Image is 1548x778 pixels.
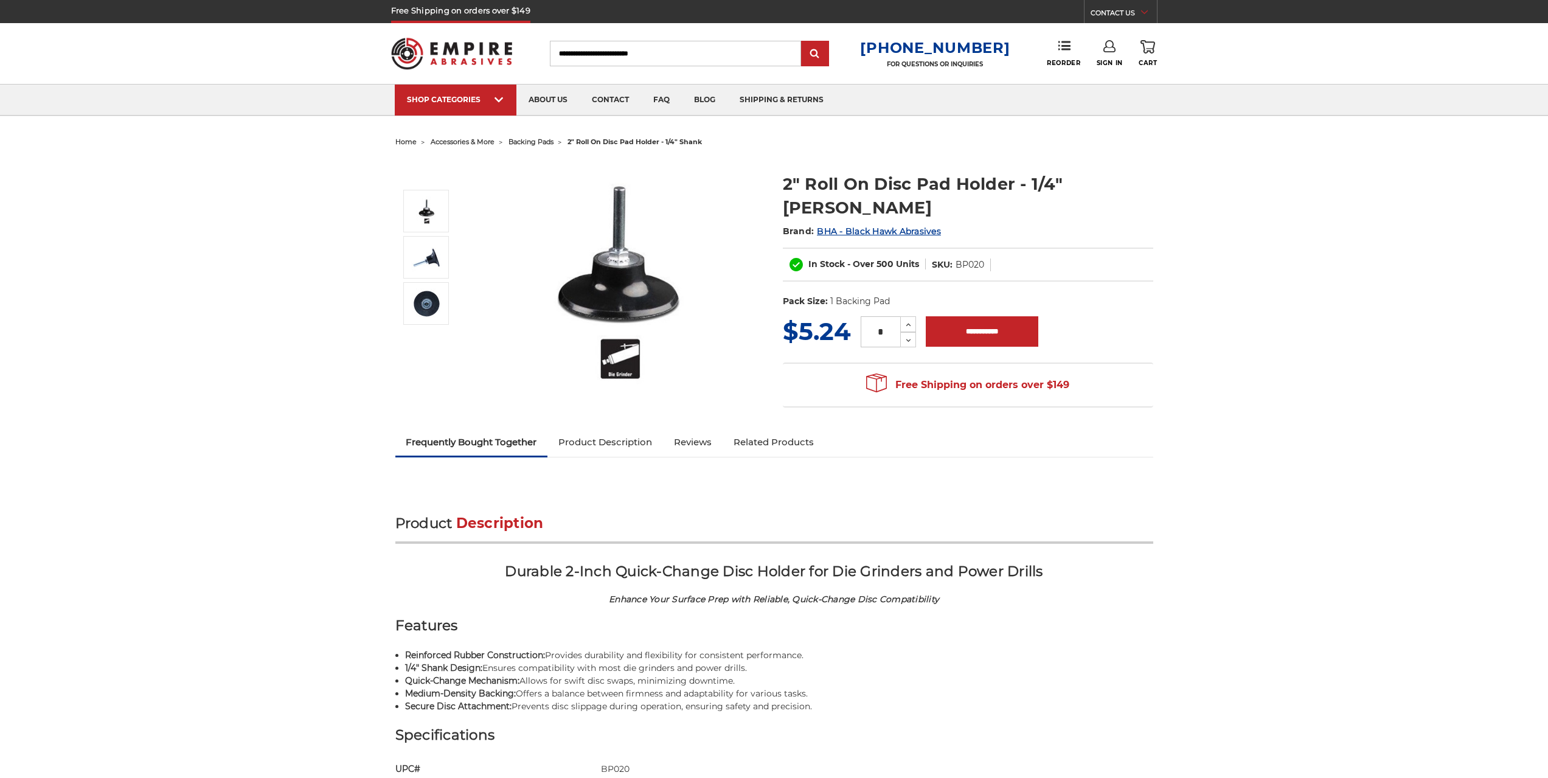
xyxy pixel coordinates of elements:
[405,675,1153,687] li: Allows for swift disc swaps, minimizing downtime.
[405,662,482,673] strong: 1/4" Shank Design:
[411,196,442,226] img: 2" Roll On Disc Pad Holder - 1/4" Shank
[783,226,814,237] span: Brand:
[1047,40,1080,66] a: Reorder
[405,688,516,699] strong: Medium-Density Backing:
[499,159,743,403] img: 2" Roll On Disc Pad Holder - 1/4" Shank
[580,85,641,116] a: contact
[876,259,894,269] span: 500
[847,259,874,269] span: - Over
[783,295,828,308] dt: Pack Size:
[641,85,682,116] a: faq
[783,316,851,346] span: $5.24
[723,429,825,456] a: Related Products
[860,39,1010,57] a: [PHONE_NUMBER]
[405,649,1153,662] li: Provides durability and flexibility for consistent performance.
[516,85,580,116] a: about us
[547,429,663,456] a: Product Description
[405,662,1153,675] li: Ensures compatibility with most die grinders and power drills.
[391,30,513,77] img: Empire Abrasives
[411,288,442,319] img: 2" Roll On Disc Pad Holder - 1/4" Shank
[932,259,953,271] dt: SKU:
[1047,59,1080,67] span: Reorder
[1097,59,1123,67] span: Sign In
[405,700,1153,713] li: Prevents disc slippage during operation, ensuring safety and precision.
[817,226,941,237] a: BHA - Black Hawk Abrasives
[395,515,453,532] span: Product
[395,726,1153,753] h3: Specifications
[405,650,545,661] strong: Reinforced Rubber Construction:
[395,562,1153,589] h2: Durable 2-Inch Quick-Change Disc Holder for Die Grinders and Power Drills
[405,675,519,686] strong: Quick-Change Mechanism:
[808,259,845,269] span: In Stock
[508,137,554,146] a: backing pads
[395,429,548,456] a: Frequently Bought Together
[1139,40,1157,67] a: Cart
[1139,59,1157,67] span: Cart
[956,259,984,271] dd: BP020
[727,85,836,116] a: shipping & returns
[405,701,512,712] strong: Secure Disc Attachment:
[830,295,890,308] dd: 1 Backing Pad
[405,687,1153,700] li: Offers a balance between firmness and adaptability for various tasks.
[663,429,723,456] a: Reviews
[407,95,504,104] div: SHOP CATEGORIES
[803,42,827,66] input: Submit
[896,259,919,269] span: Units
[395,137,417,146] a: home
[783,172,1153,220] h1: 2" Roll On Disc Pad Holder - 1/4" [PERSON_NAME]
[395,616,1153,644] h3: Features
[866,373,1069,397] span: Free Shipping on orders over $149
[567,137,702,146] span: 2" roll on disc pad holder - 1/4" shank
[395,763,420,774] strong: UPC#
[682,85,727,116] a: blog
[456,515,544,532] span: Description
[395,593,1153,606] h4: Enhance Your Surface Prep with Reliable, Quick-Change Disc Compatibility
[1091,6,1157,23] a: CONTACT US
[431,137,495,146] a: accessories & more
[411,242,442,273] img: 2" Roll On Disc Pad Holder - 1/4" Shank
[860,60,1010,68] p: FOR QUESTIONS OR INQUIRIES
